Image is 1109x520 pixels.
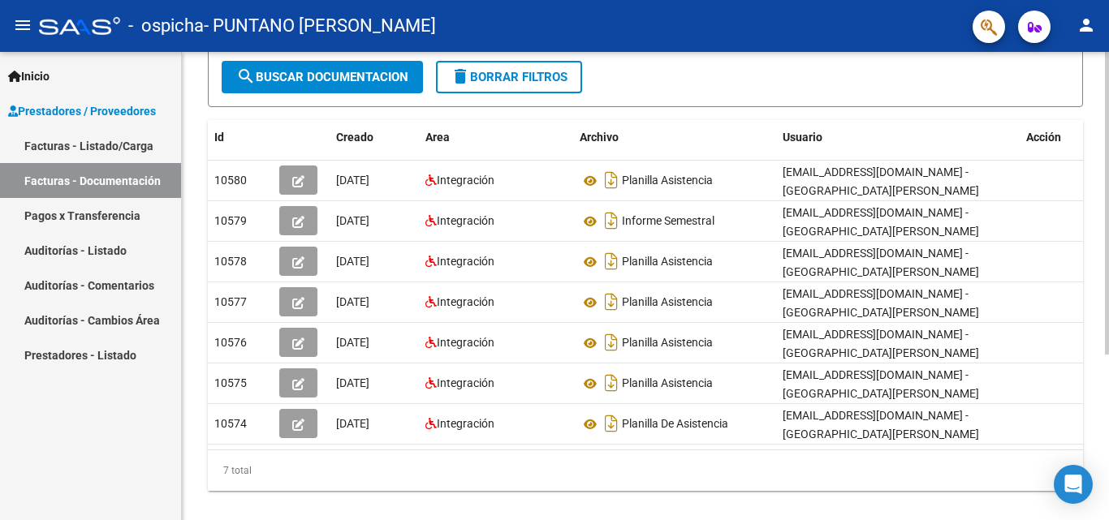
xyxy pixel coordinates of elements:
span: 10577 [214,295,247,308]
span: [DATE] [336,214,369,227]
i: Descargar documento [601,208,622,234]
span: Prestadores / Proveedores [8,102,156,120]
span: [EMAIL_ADDRESS][DOMAIN_NAME] - [GEOGRAPHIC_DATA][PERSON_NAME] [783,368,979,400]
mat-icon: search [236,67,256,86]
button: Borrar Filtros [436,61,582,93]
span: 10574 [214,417,247,430]
span: Planilla Asistencia [622,337,713,350]
span: Integración [437,336,494,349]
datatable-header-cell: Id [208,120,273,155]
span: Area [425,131,450,144]
span: Planilla De Asistencia [622,418,728,431]
i: Descargar documento [601,410,622,436]
span: [EMAIL_ADDRESS][DOMAIN_NAME] - [GEOGRAPHIC_DATA][PERSON_NAME] [783,328,979,359]
i: Descargar documento [601,248,622,274]
button: Buscar Documentacion [222,61,423,93]
datatable-header-cell: Creado [330,120,419,155]
span: Acción [1026,131,1061,144]
span: Integración [437,214,494,227]
span: [DATE] [336,174,369,187]
span: [EMAIL_ADDRESS][DOMAIN_NAME] - [GEOGRAPHIC_DATA][PERSON_NAME] [783,287,979,319]
span: Planilla Asistencia [622,256,713,269]
span: [DATE] [336,255,369,268]
span: [EMAIL_ADDRESS][DOMAIN_NAME] - [GEOGRAPHIC_DATA][PERSON_NAME] [783,165,979,197]
span: Integración [437,295,494,308]
span: - PUNTANO [PERSON_NAME] [204,8,436,44]
span: Buscar Documentacion [236,70,408,84]
span: Informe Semestral [622,215,714,228]
span: - ospicha [128,8,204,44]
span: 10579 [214,214,247,227]
span: Archivo [580,131,619,144]
mat-icon: person [1077,15,1096,35]
span: Integración [437,417,494,430]
span: [DATE] [336,336,369,349]
mat-icon: menu [13,15,32,35]
span: 10578 [214,255,247,268]
span: Planilla Asistencia [622,296,713,309]
span: Creado [336,131,373,144]
span: [EMAIL_ADDRESS][DOMAIN_NAME] - [GEOGRAPHIC_DATA][PERSON_NAME] [783,247,979,278]
span: 10580 [214,174,247,187]
span: [DATE] [336,417,369,430]
span: [EMAIL_ADDRESS][DOMAIN_NAME] - [GEOGRAPHIC_DATA][PERSON_NAME] [783,206,979,238]
datatable-header-cell: Acción [1020,120,1101,155]
span: 10576 [214,336,247,349]
span: 10575 [214,376,247,389]
div: 7 total [208,450,1083,491]
span: Borrar Filtros [451,70,567,84]
i: Descargar documento [601,289,622,315]
span: Id [214,131,224,144]
span: Inicio [8,67,50,85]
span: Planilla Asistencia [622,174,713,187]
span: Usuario [783,131,822,144]
i: Descargar documento [601,167,622,193]
span: Planilla Asistencia [622,377,713,390]
span: Integración [437,174,494,187]
i: Descargar documento [601,329,622,355]
datatable-header-cell: Archivo [573,120,776,155]
div: Open Intercom Messenger [1054,465,1093,504]
datatable-header-cell: Area [419,120,573,155]
span: [DATE] [336,295,369,308]
i: Descargar documento [601,370,622,396]
span: Integración [437,376,494,389]
span: [EMAIL_ADDRESS][DOMAIN_NAME] - [GEOGRAPHIC_DATA][PERSON_NAME] [783,409,979,440]
span: [DATE] [336,376,369,389]
span: Integración [437,255,494,268]
mat-icon: delete [451,67,470,86]
datatable-header-cell: Usuario [776,120,1020,155]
